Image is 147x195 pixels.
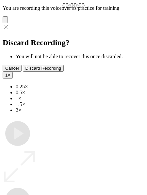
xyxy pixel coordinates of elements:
h2: Discard Recording? [3,38,144,47]
li: You will not be able to recover this once discarded. [16,54,144,60]
button: 1× [3,72,13,79]
li: 0.25× [16,84,144,90]
button: Discard Recording [23,65,64,72]
li: 1× [16,96,144,101]
span: 1 [5,73,8,78]
li: 1.5× [16,101,144,107]
li: 2× [16,107,144,113]
li: 0.5× [16,90,144,96]
button: Cancel [3,65,22,72]
p: You are recording this voiceover as practice for training [3,5,144,11]
a: 00:00:00 [62,2,85,9]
